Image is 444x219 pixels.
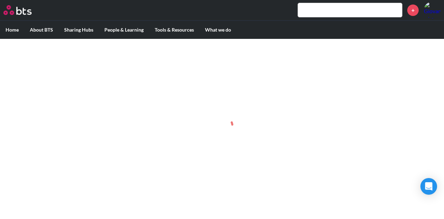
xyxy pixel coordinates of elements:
a: Profile [424,2,441,18]
label: What we do [199,21,237,39]
label: Tools & Resources [149,21,199,39]
img: BTS Logo [3,5,32,15]
a: Go home [3,5,44,15]
div: Open Intercom Messenger [420,178,437,195]
label: Sharing Hubs [59,21,99,39]
a: + [407,5,419,16]
img: Giovanna Liberali [424,2,441,18]
label: About BTS [24,21,59,39]
label: People & Learning [99,21,149,39]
